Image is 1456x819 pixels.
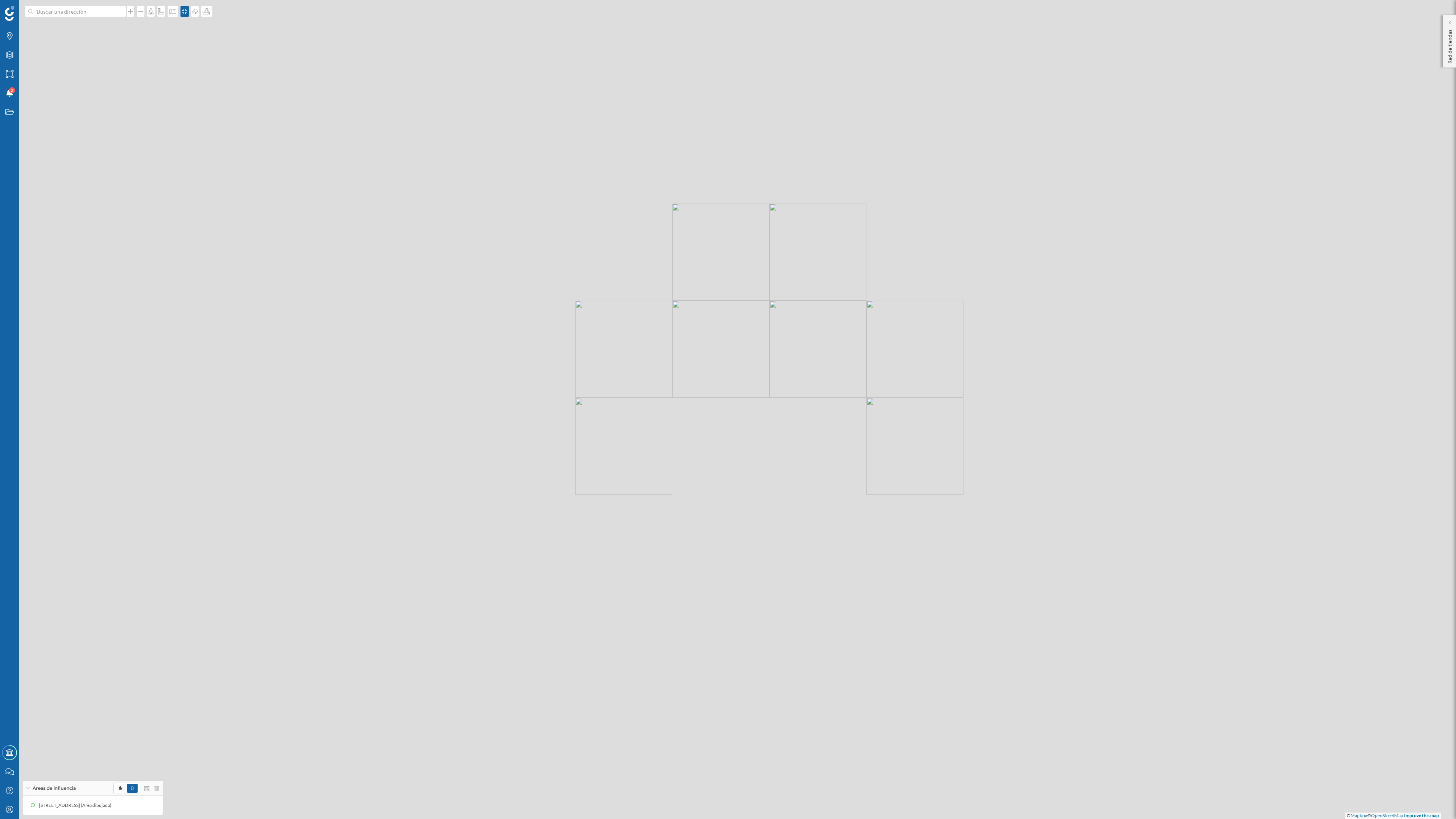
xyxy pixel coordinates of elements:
p: Red de tiendas [1446,27,1454,64]
span: Soporte [15,5,42,12]
a: Mapbox [1351,813,1367,818]
span: 2 [11,86,13,94]
div: [STREET_ADDRESS] (Área dibujada) [39,802,115,809]
a: Improve this map [1404,813,1439,818]
a: OpenStreetMap [1371,813,1403,818]
span: Áreas de influencia [33,785,76,792]
div: © © [1345,813,1441,819]
img: Geoblink Logo [5,6,14,21]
